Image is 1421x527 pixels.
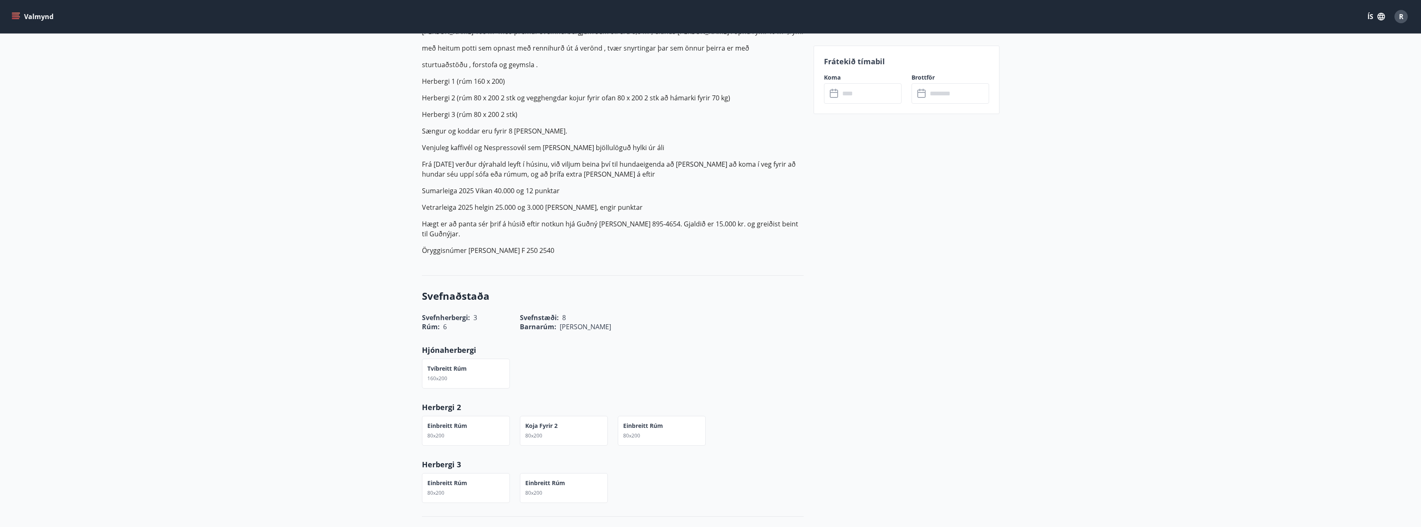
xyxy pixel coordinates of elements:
span: 80x200 [525,489,542,496]
p: Einbreitt rúm [427,422,467,430]
h3: Svefnaðstaða [422,289,804,303]
p: Einbreitt rúm [623,422,663,430]
span: 80x200 [623,432,640,439]
span: Barnarúm : [520,322,556,331]
p: sturtuaðstöðu , forstofa og geymsla . [422,60,804,70]
p: Vetrarleiga 2025 helgin 25.000 og 3.000 [PERSON_NAME], engir punktar [422,202,804,212]
span: 6 [443,322,447,331]
p: Herbergi 3 [422,459,804,470]
button: R [1391,7,1411,27]
p: Sængur og koddar eru fyrir 8 [PERSON_NAME]. [422,126,804,136]
p: Koja fyrir 2 [525,422,558,430]
span: 80x200 [427,489,444,496]
p: Herbergi 2 [422,402,804,413]
p: Herbergi 2 (rúm 80 x 200 2 stk og vegghengdar kojur fyrir ofan 80 x 200 2 stk að hámarki fyrir 70... [422,93,804,103]
label: Koma [824,73,902,82]
span: 80x200 [525,432,542,439]
span: Rúm : [422,322,440,331]
span: 80x200 [427,432,444,439]
p: Hjónaherbergi [422,345,804,355]
button: ÍS [1363,9,1389,24]
p: Frá [DATE] verður dýrahald leyft í húsinu, við viljum beina því til hundaeigenda að [PERSON_NAME]... [422,159,804,179]
span: [PERSON_NAME] [560,322,611,331]
p: Einbreitt rúm [427,479,467,487]
label: Brottför [912,73,989,82]
p: Venjuleg kaffivél og Nespressovél sem [PERSON_NAME] bjöllulöguð hylki úr áli [422,143,804,153]
p: Herbergi 1 (rúm 160 x 200) [422,76,804,86]
p: Einbreitt rúm [525,479,565,487]
p: Herbergi 3 (rúm 80 x 200 2 stk) [422,109,804,119]
p: Tvíbreitt rúm [427,364,467,373]
p: Frátekið tímabil [824,56,989,67]
span: R [1399,12,1404,21]
p: Hægt er að panta sér þrif á húsið eftir notkun hjá Guðný [PERSON_NAME] 895-4654. Gjaldið er 15.00... [422,219,804,239]
span: 160x200 [427,375,447,382]
p: Sumarleiga 2025 Vikan 40.000 og 12 punktar [422,186,804,196]
button: menu [10,9,57,24]
p: Öryggisnúmer [PERSON_NAME] F 250 2540 [422,245,804,255]
p: með heitum potti sem opnast með rennihurð út á verönd , tvær snyrtingar þar sem önnur þeirra er með [422,43,804,53]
